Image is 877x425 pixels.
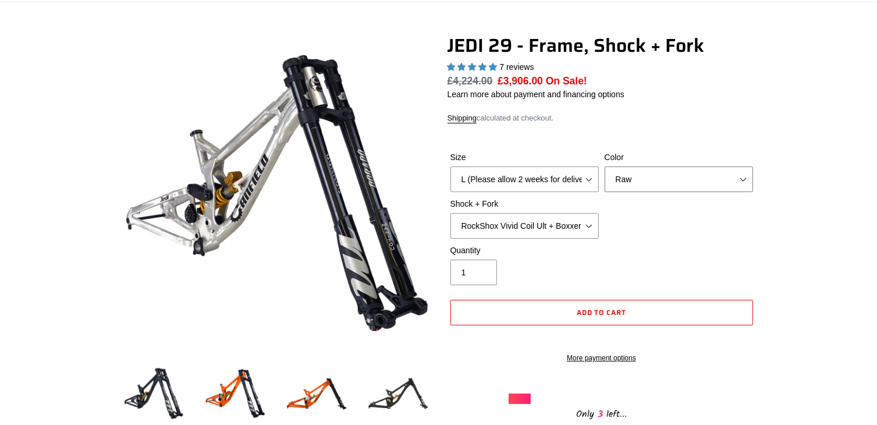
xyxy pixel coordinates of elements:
div: calculated at checkout. [448,112,756,124]
h1: JEDI 29 - Frame, Shock + Fork [448,34,756,56]
label: Shock + Fork [450,198,599,210]
span: 7 reviews [499,62,534,72]
span: Add to cart [577,307,627,318]
s: £4,224.00 [448,75,493,87]
a: Learn more about payment and financing options [448,90,624,99]
a: More payment options [450,353,753,363]
div: Only left... [509,404,695,422]
a: Shipping [448,114,477,123]
span: 3 [594,407,606,422]
button: Add to cart [450,300,753,325]
span: £3,906.00 [498,75,543,87]
span: 5.00 stars [448,62,500,72]
span: On Sale! [546,73,587,88]
label: Quantity [450,245,599,257]
label: Size [450,151,599,164]
label: Color [605,151,753,164]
